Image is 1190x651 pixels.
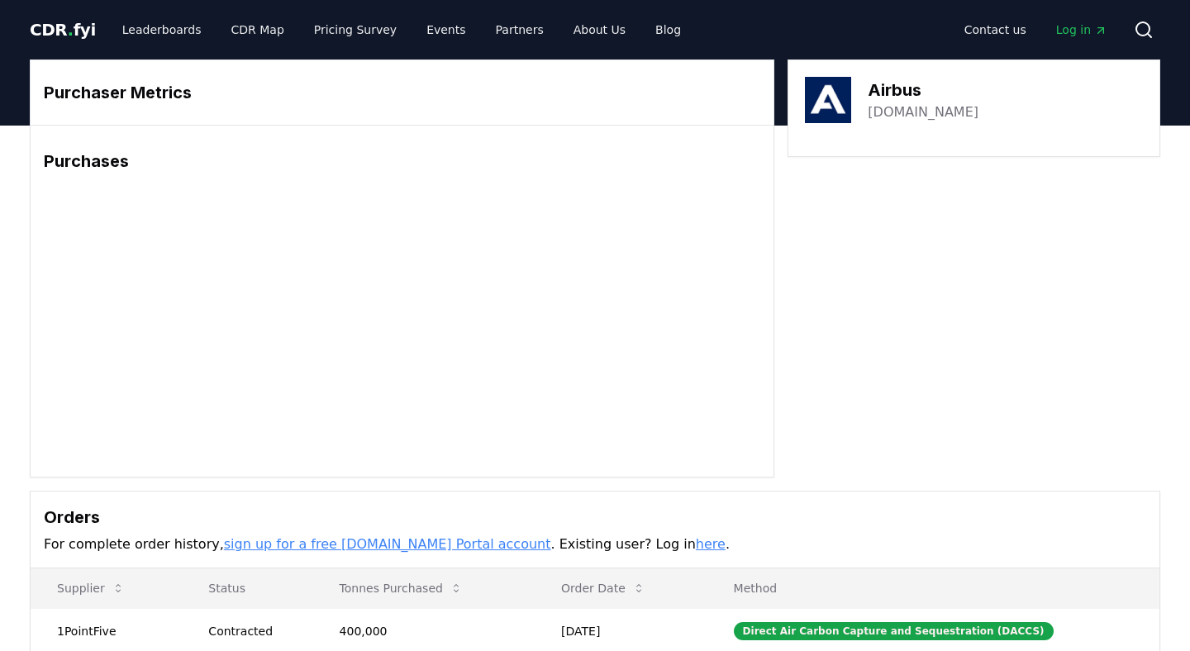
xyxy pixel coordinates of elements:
a: Leaderboards [109,15,215,45]
span: Log in [1056,21,1107,38]
a: Pricing Survey [301,15,410,45]
button: Order Date [548,572,659,605]
div: Contracted [208,623,299,639]
a: [DOMAIN_NAME] [868,102,978,122]
a: Events [413,15,478,45]
h3: Purchaser Metrics [44,80,760,105]
span: . [68,20,74,40]
a: CDR Map [218,15,297,45]
a: sign up for a free [DOMAIN_NAME] Portal account [224,536,551,552]
a: Contact us [951,15,1040,45]
a: Log in [1043,15,1121,45]
button: Tonnes Purchased [326,572,476,605]
h3: Orders [44,505,1146,530]
a: here [696,536,726,552]
nav: Main [109,15,694,45]
button: Supplier [44,572,138,605]
img: Airbus-logo [805,77,851,123]
h3: Purchases [44,149,760,173]
a: About Us [560,15,639,45]
a: CDR.fyi [30,18,96,41]
p: Status [195,580,299,596]
a: Partners [483,15,557,45]
span: CDR fyi [30,20,96,40]
p: Method [721,580,1146,596]
a: Blog [642,15,694,45]
h3: Airbus [868,78,978,102]
nav: Main [951,15,1121,45]
p: For complete order history, . Existing user? Log in . [44,535,1146,554]
div: Direct Air Carbon Capture and Sequestration (DACCS) [734,622,1054,640]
